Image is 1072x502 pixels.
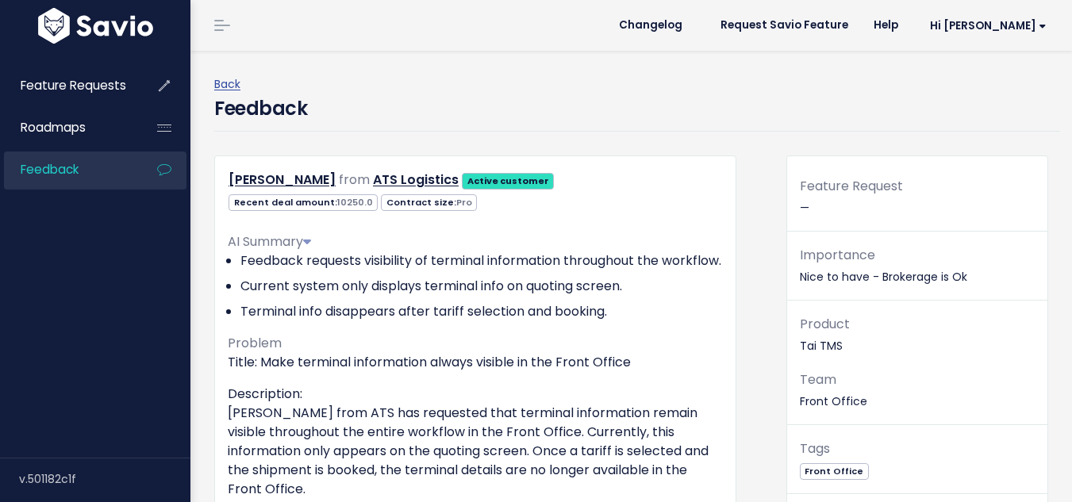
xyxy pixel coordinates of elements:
[34,8,157,44] img: logo-white.9d6f32f41409.svg
[800,177,903,195] span: Feature Request
[708,13,861,37] a: Request Savio Feature
[240,302,723,321] li: Terminal info disappears after tariff selection and booking.
[228,353,723,372] p: Title: Make terminal information always visible in the Front Office
[800,315,850,333] span: Product
[229,194,378,211] span: Recent deal amount:
[800,370,836,389] span: Team
[800,244,1035,287] p: Nice to have - Brokerage is Ok
[800,462,869,478] a: Front Office
[228,334,282,352] span: Problem
[337,196,373,209] span: 10250.0
[240,277,723,296] li: Current system only displays terminal info on quoting screen.
[4,151,132,188] a: Feedback
[228,385,723,499] p: Description: [PERSON_NAME] from ATS has requested that terminal information remain visible throug...
[19,458,190,500] div: v.501182c1f
[21,77,126,94] span: Feature Requests
[229,171,336,189] a: [PERSON_NAME]
[800,313,1035,356] p: Tai TMS
[4,67,132,104] a: Feature Requests
[787,175,1047,232] div: —
[214,94,307,123] h4: Feedback
[930,20,1047,32] span: Hi [PERSON_NAME]
[21,119,86,136] span: Roadmaps
[214,76,240,92] a: Back
[800,463,869,480] span: Front Office
[240,251,723,270] li: Feedback requests visibility of terminal information throughout the workflow.
[373,171,459,189] a: ATS Logistics
[456,196,472,209] span: Pro
[381,194,477,211] span: Contract size:
[800,439,830,458] span: Tags
[339,171,370,189] span: from
[4,109,132,146] a: Roadmaps
[467,174,549,187] strong: Active customer
[619,20,682,31] span: Changelog
[861,13,911,37] a: Help
[800,246,875,264] span: Importance
[228,232,311,251] span: AI Summary
[911,13,1059,38] a: Hi [PERSON_NAME]
[800,369,1035,412] p: Front Office
[21,161,79,178] span: Feedback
